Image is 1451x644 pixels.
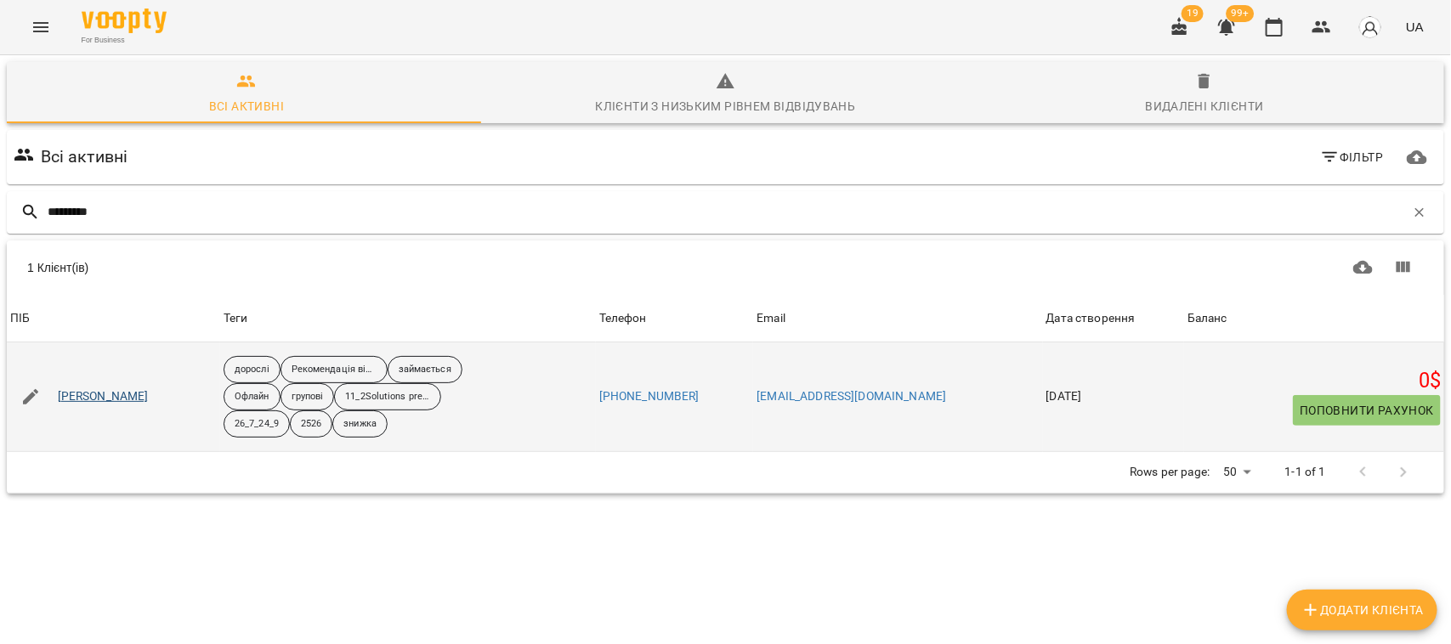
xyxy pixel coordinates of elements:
[1358,15,1382,39] img: avatar_s.png
[10,308,30,329] div: ПІБ
[224,356,281,383] div: дорослі
[595,96,855,116] div: Клієнти з низьким рівнем відвідувань
[1320,147,1384,167] span: Фільтр
[82,8,167,33] img: Voopty Logo
[281,356,388,383] div: Рекомендація від друзів знайомих тощо
[224,410,290,438] div: 26_7_24_9
[27,259,716,276] div: 1 Клієнт(ів)
[290,410,332,438] div: 2526
[1399,11,1431,42] button: UA
[1187,308,1441,329] span: Баланс
[20,7,61,48] button: Menu
[332,410,388,438] div: знижка
[1383,247,1424,288] button: Показати колонки
[301,417,321,432] p: 2526
[1300,400,1434,421] span: Поповнити рахунок
[58,388,149,405] a: [PERSON_NAME]
[1187,308,1227,329] div: Баланс
[599,308,647,329] div: Sort
[7,240,1444,295] div: Table Toolbar
[1293,395,1441,426] button: Поповнити рахунок
[235,390,269,404] p: Офлайн
[224,383,281,410] div: Офлайн
[41,144,128,170] h6: Всі активні
[1287,590,1437,630] button: Додати клієнта
[388,356,462,383] div: займається
[1146,96,1264,116] div: Видалені клієнти
[757,308,1039,329] span: Email
[757,389,946,403] a: [EMAIL_ADDRESS][DOMAIN_NAME]
[757,308,785,329] div: Email
[1182,5,1204,22] span: 19
[235,417,279,432] p: 26_7_24_9
[1216,460,1257,484] div: 50
[757,308,785,329] div: Sort
[82,35,167,46] span: For Business
[1187,368,1441,394] h5: 0 $
[10,308,217,329] span: ПІБ
[599,308,751,329] span: Телефон
[343,417,377,432] p: знижка
[292,363,377,377] p: Рекомендація від друзів знайомих тощо
[1227,5,1255,22] span: 99+
[1043,342,1184,452] td: [DATE]
[1313,142,1391,172] button: Фільтр
[1406,18,1424,36] span: UA
[1046,308,1136,329] div: Дата створення
[1187,308,1227,329] div: Sort
[209,96,284,116] div: Всі активні
[599,308,647,329] div: Телефон
[235,363,269,377] p: дорослі
[281,383,335,410] div: групові
[399,363,451,377] p: займається
[1046,308,1181,329] span: Дата створення
[224,308,592,329] div: Теги
[1285,464,1326,481] p: 1-1 of 1
[1343,247,1384,288] button: Завантажити CSV
[1301,600,1424,620] span: Додати клієнта
[1046,308,1136,329] div: Sort
[334,383,441,410] div: 11_2Solutions pre-intermidiate past simplepast continuous
[10,308,30,329] div: Sort
[345,390,430,404] p: 11_2Solutions pre-intermidiate past simplepast continuous
[599,389,700,403] a: [PHONE_NUMBER]
[1130,464,1210,481] p: Rows per page:
[292,390,324,404] p: групові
